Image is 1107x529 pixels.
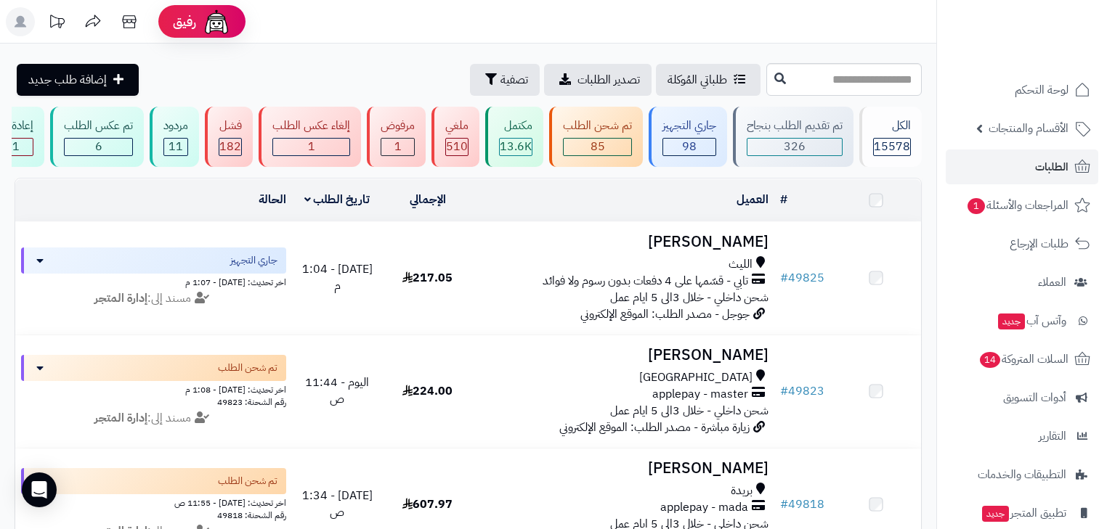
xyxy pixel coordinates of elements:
a: إلغاء عكس الطلب 1 [256,107,364,167]
span: اليوم - 11:44 ص [305,374,369,408]
span: العملاء [1038,272,1066,292]
span: رقم الشحنة: 49818 [217,509,286,522]
a: تم تقديم الطلب بنجاح 326 [730,107,856,167]
a: تاريخ الطلب [304,191,370,208]
div: تم تقديم الطلب بنجاح [747,118,843,134]
strong: إدارة المتجر [94,409,147,427]
a: التطبيقات والخدمات [946,457,1098,492]
span: 224.00 [402,382,453,400]
span: 15578 [874,138,910,155]
span: التطبيقات والخدمات [978,464,1066,485]
div: 11 [164,139,187,155]
a: العميل [737,191,769,208]
a: لوحة التحكم [946,73,1098,107]
div: 510 [446,139,468,155]
a: جاري التجهيز 98 [646,107,730,167]
div: الكل [873,118,911,134]
span: # [780,269,788,287]
a: أدوات التسويق [946,380,1098,415]
span: جديد [982,506,1009,522]
div: 1 [273,139,349,155]
a: #49825 [780,269,824,287]
span: زيارة مباشرة - مصدر الطلب: الموقع الإلكتروني [559,419,750,436]
div: مسند إلى: [10,290,297,307]
span: الطلبات [1035,157,1069,177]
span: 98 [682,138,697,155]
div: إلغاء عكس الطلب [272,118,350,134]
span: تطبيق المتجر [981,503,1066,523]
span: تابي - قسّمها على 4 دفعات بدون رسوم ولا فوائد [543,273,748,290]
span: وآتس آب [997,311,1066,331]
span: الليث [729,256,753,273]
span: [DATE] - 1:34 ص [302,487,373,521]
span: تصدير الطلبات [577,71,640,89]
span: 14 [980,352,1000,368]
span: تصفية [500,71,528,89]
span: جوجل - مصدر الطلب: الموقع الإلكتروني [580,305,750,323]
a: العملاء [946,265,1098,300]
span: 607.97 [402,496,453,513]
span: 1 [308,138,315,155]
span: طلبات الإرجاع [1010,234,1069,254]
div: تم عكس الطلب [64,118,133,134]
span: إضافة طلب جديد [28,71,107,89]
a: تصدير الطلبات [544,64,652,96]
h3: [PERSON_NAME] [479,234,769,250]
div: 182 [219,139,241,155]
span: تم شحن الطلب [218,474,277,488]
div: ملغي [445,118,469,134]
div: 13606 [500,139,532,155]
a: الحالة [259,191,286,208]
a: تم شحن الطلب 85 [546,107,646,167]
span: 510 [446,138,468,155]
div: اخر تحديث: [DATE] - 11:55 ص [21,494,286,509]
span: # [780,382,788,400]
span: 11 [169,138,183,155]
div: 85 [564,139,631,155]
span: 182 [219,138,241,155]
div: 326 [747,139,842,155]
span: 326 [784,138,806,155]
div: مرفوض [381,118,415,134]
a: طلبات الإرجاع [946,226,1098,261]
h3: [PERSON_NAME] [479,460,769,477]
a: الكل15578 [856,107,925,167]
a: وآتس آبجديد [946,303,1098,338]
span: 13.6K [500,138,532,155]
span: أدوات التسويق [1003,387,1066,408]
div: 6 [65,139,132,155]
span: # [780,496,788,513]
a: تم عكس الطلب 6 [47,107,147,167]
a: مردود 11 [147,107,202,167]
div: فشل [219,118,242,134]
div: 98 [663,139,715,155]
span: الأقسام والمنتجات [989,118,1069,139]
span: السلات المتروكة [978,349,1069,369]
span: طلباتي المُوكلة [668,71,727,89]
a: إضافة طلب جديد [17,64,139,96]
span: 1 [968,198,985,214]
div: مردود [163,118,188,134]
span: رقم الشحنة: 49823 [217,395,286,409]
div: اخر تحديث: [DATE] - 1:07 م [21,274,286,289]
span: جاري التجهيز [230,253,277,268]
a: التقارير [946,419,1098,454]
a: المراجعات والأسئلة1 [946,188,1098,223]
span: 6 [95,138,102,155]
a: فشل 182 [202,107,256,167]
a: #49823 [780,382,824,400]
a: مكتمل 13.6K [482,107,546,167]
div: Open Intercom Messenger [22,472,57,507]
span: التقارير [1039,426,1066,446]
span: 1 [394,138,402,155]
span: applepay - master [652,386,748,403]
span: [DATE] - 1:04 م [302,261,373,295]
a: ملغي 510 [429,107,482,167]
span: applepay - mada [660,499,748,516]
span: شحن داخلي - خلال 3الى 5 ايام عمل [610,289,769,306]
span: رفيق [173,13,196,30]
span: المراجعات والأسئلة [966,195,1069,216]
span: بريدة [731,483,753,499]
img: ai-face.png [202,7,231,36]
a: مرفوض 1 [364,107,429,167]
